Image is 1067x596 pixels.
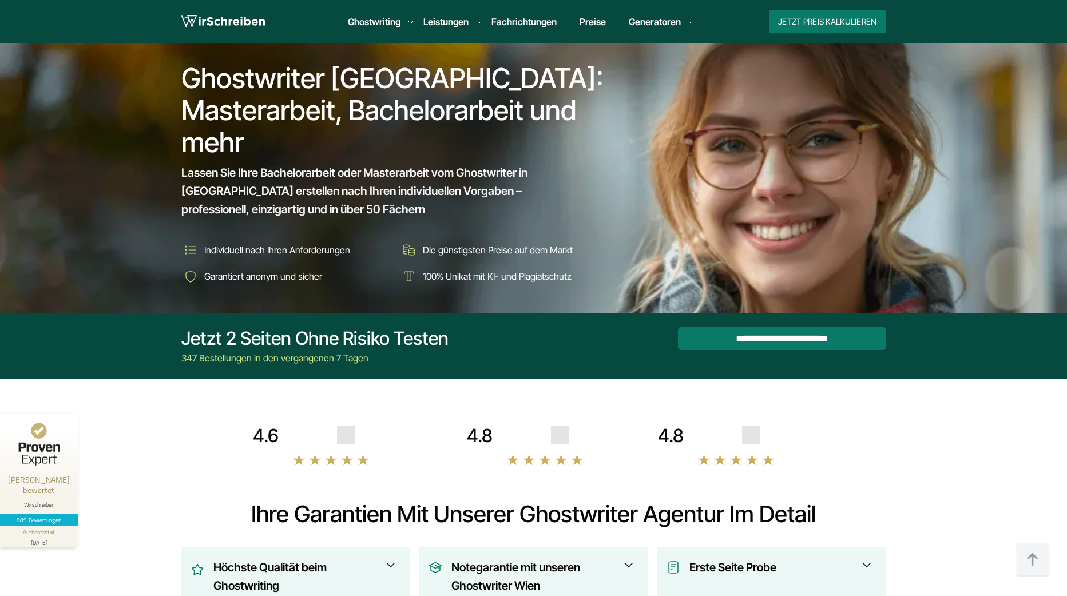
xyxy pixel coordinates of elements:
[451,558,632,595] h3: Notegarantie mit unseren Ghostwriter Wien
[400,241,418,259] img: Die günstigsten Preise auf dem Markt
[181,500,886,528] h2: Ihre Garantien mit unserer Ghostwriter Agentur im Detail
[667,561,680,574] img: Erste Seite Probe
[1016,543,1050,577] img: button top
[423,15,469,29] a: Leistungen
[688,426,814,444] img: Wirschreiben Bewertungen
[213,558,394,595] h3: Höchste Qualität beim Ghostwriting
[253,424,279,447] div: 4.6
[292,454,370,466] img: stars
[769,10,886,33] button: Jetzt Preis kalkulieren
[191,561,204,579] img: Höchste Qualität beim Ghostwriting
[491,15,557,29] a: Fachrichtungen
[658,424,684,447] div: 4.8
[181,241,200,259] img: Individuell nach Ihren Anforderungen
[689,558,870,595] h3: Erste Seite Probe
[400,241,610,259] li: Die günstigsten Preise auf dem Markt
[181,241,392,259] li: Individuell nach Ihren Anforderungen
[5,501,73,508] div: Wirschreiben
[400,267,610,285] li: 100% Unikat mit KI- und Plagiatschutz
[497,426,623,444] img: provenexpert reviews
[400,267,418,285] img: 100% Unikat mit KI- und Plagiatschutz
[23,528,55,537] div: Authentizität
[697,454,775,466] img: stars
[181,164,590,218] span: Lassen Sie Ihre Bachelorarbeit oder Masterarbeit vom Ghostwriter in [GEOGRAPHIC_DATA] erstellen n...
[348,15,400,29] a: Ghostwriting
[467,424,493,447] div: 4.8
[181,267,200,285] img: Garantiert anonym und sicher
[580,16,606,27] a: Preise
[429,561,442,574] img: Notegarantie mit unseren Ghostwriter Wien
[181,327,449,350] div: Jetzt 2 Seiten ohne Risiko testen
[283,426,409,444] img: kundennote
[181,351,449,365] div: 347 Bestellungen in den vergangenen 7 Tagen
[5,537,73,545] div: [DATE]
[506,454,584,466] img: stars
[629,15,681,29] a: Generatoren
[181,267,392,285] li: Garantiert anonym und sicher
[181,13,265,30] img: logo wirschreiben
[181,62,612,158] h1: Ghostwriter [GEOGRAPHIC_DATA]: Masterarbeit, Bachelorarbeit und mehr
